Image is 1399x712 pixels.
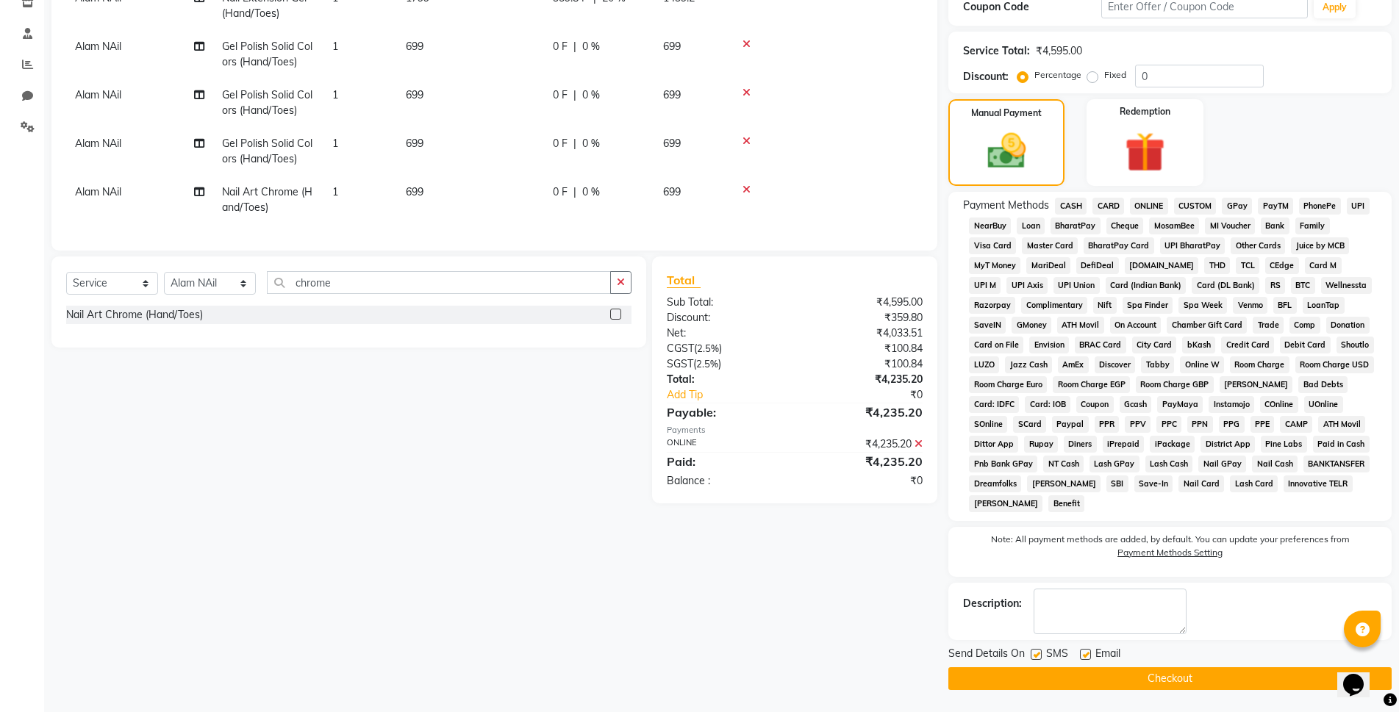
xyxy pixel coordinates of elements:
[795,310,934,326] div: ₹359.80
[1258,198,1293,215] span: PayTM
[976,129,1039,173] img: _cash.svg
[332,88,338,101] span: 1
[267,271,611,294] input: Search or Scan
[969,436,1018,453] span: Dittor App
[1299,198,1341,215] span: PhonePe
[795,403,934,421] div: ₹4,235.20
[573,136,576,151] span: |
[696,358,718,370] span: 2.5%
[1305,257,1342,274] span: Card M
[1295,356,1374,373] span: Room Charge USD
[406,88,423,101] span: 699
[222,88,312,117] span: Gel Polish Solid Colors (Hand/Toes)
[795,295,934,310] div: ₹4,595.00
[1092,198,1124,215] span: CARD
[1295,217,1330,234] span: Family
[1021,297,1087,314] span: Complimentary
[1231,237,1285,254] span: Other Cards
[1123,297,1173,314] span: Spa Finder
[1280,416,1312,433] span: CAMP
[1125,257,1199,274] span: [DOMAIN_NAME]
[75,185,121,198] span: Alam NAil
[222,137,312,165] span: Gel Polish Solid Colors (Hand/Toes)
[1291,277,1315,294] span: BTC
[1136,376,1214,393] span: Room Charge GBP
[656,310,795,326] div: Discount:
[1273,297,1297,314] span: BFL
[1261,436,1307,453] span: Pine Labs
[553,184,568,200] span: 0 F
[1053,277,1100,294] span: UPI Union
[663,137,681,150] span: 699
[222,40,312,68] span: Gel Polish Solid Colors (Hand/Toes)
[1017,217,1045,234] span: Loan
[656,387,818,403] a: Add Tip
[969,396,1019,413] span: Card: IDFC
[1337,653,1384,697] iframe: chat widget
[573,87,576,103] span: |
[1117,546,1223,559] label: Payment Methods Setting
[406,185,423,198] span: 699
[1150,436,1195,453] span: iPackage
[1112,127,1178,177] img: _gift.svg
[969,376,1047,393] span: Room Charge Euro
[795,326,934,341] div: ₹4,033.51
[1280,337,1331,353] span: Debit Card
[963,69,1009,84] div: Discount:
[656,403,795,421] div: Payable:
[1219,416,1245,433] span: PPG
[656,473,795,489] div: Balance :
[1006,277,1048,294] span: UPI Axis
[406,137,423,150] span: 699
[1236,257,1259,274] span: TCL
[582,39,600,54] span: 0 %
[969,416,1007,433] span: SOnline
[969,237,1016,254] span: Visa Card
[1084,237,1154,254] span: BharatPay Card
[1036,43,1082,59] div: ₹4,595.00
[1034,68,1081,82] label: Percentage
[969,356,999,373] span: LUZO
[582,136,600,151] span: 0 %
[66,307,203,323] div: Nail Art Chrome (Hand/Toes)
[1178,297,1227,314] span: Spa Week
[656,326,795,341] div: Net:
[963,198,1049,213] span: Payment Methods
[75,88,121,101] span: Alam NAil
[1052,416,1089,433] span: Paypal
[1046,646,1068,664] span: SMS
[1167,317,1247,334] span: Chamber Gift Card
[573,184,576,200] span: |
[795,356,934,372] div: ₹100.84
[1284,475,1353,492] span: Innovative TELR
[1149,217,1199,234] span: MosamBee
[1012,317,1051,334] span: GMoney
[553,39,568,54] span: 0 F
[332,40,338,53] span: 1
[969,495,1042,512] span: [PERSON_NAME]
[969,456,1037,472] span: Pnb Bank GPay
[1230,475,1278,492] span: Lash Card
[1104,68,1126,82] label: Fixed
[1089,456,1139,472] span: Lash GPay
[1289,317,1320,334] span: Comp
[1134,475,1173,492] span: Save-In
[1260,396,1298,413] span: COnline
[1304,396,1343,413] span: UOnline
[573,39,576,54] span: |
[1192,277,1259,294] span: Card (DL Bank)
[969,277,1001,294] span: UPI M
[75,137,121,150] span: Alam NAil
[1095,646,1120,664] span: Email
[1253,317,1284,334] span: Trade
[1093,297,1117,314] span: Nift
[1233,297,1267,314] span: Venmo
[1182,337,1215,353] span: bKash
[1180,356,1224,373] span: Online W
[663,88,681,101] span: 699
[1187,416,1213,433] span: PPN
[1174,198,1217,215] span: CUSTOM
[1120,396,1152,413] span: Gcash
[582,87,600,103] span: 0 %
[948,667,1392,690] button: Checkout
